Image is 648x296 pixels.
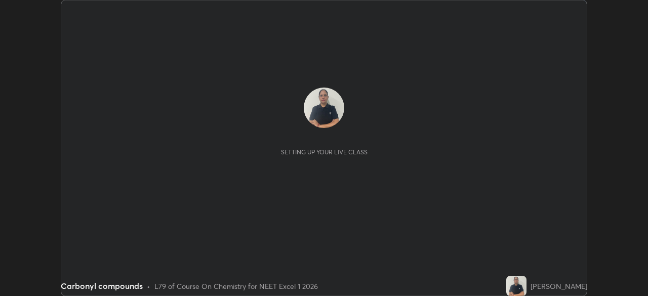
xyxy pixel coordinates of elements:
[531,281,587,291] div: [PERSON_NAME]
[506,276,526,296] img: a53a6d141bfd4d8b9bbe971491d3c2d7.jpg
[61,280,143,292] div: Carbonyl compounds
[304,88,344,128] img: a53a6d141bfd4d8b9bbe971491d3c2d7.jpg
[154,281,318,291] div: L79 of Course On Chemistry for NEET Excel 1 2026
[281,148,368,156] div: Setting up your live class
[147,281,150,291] div: •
